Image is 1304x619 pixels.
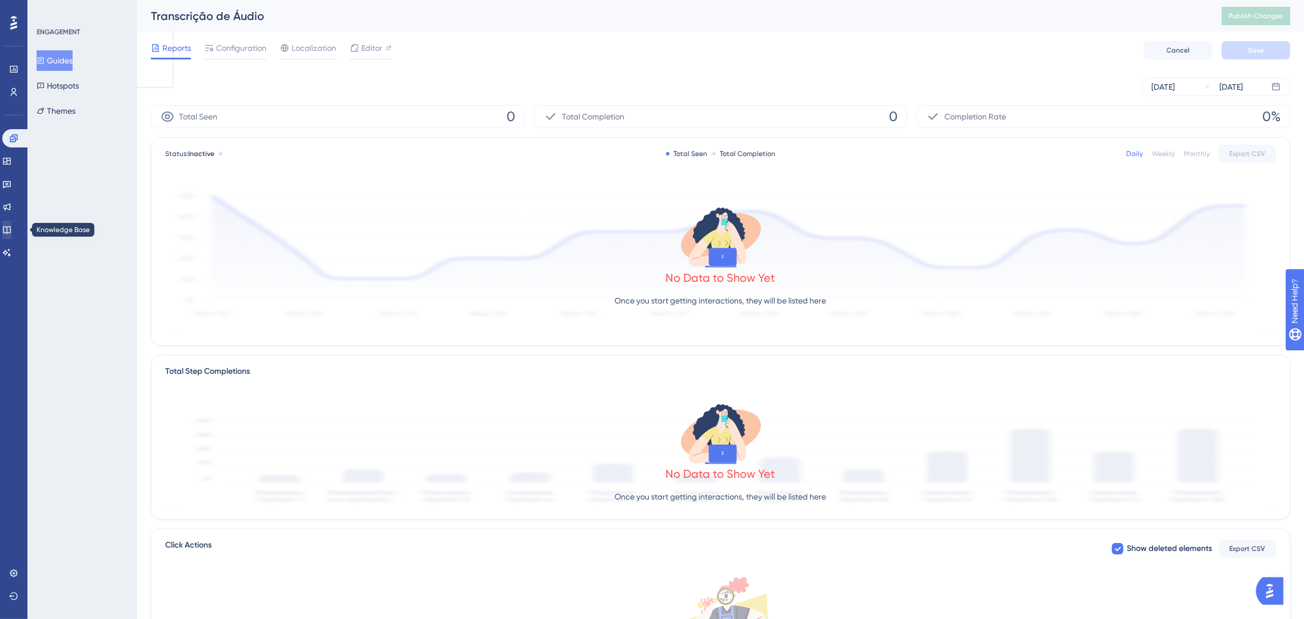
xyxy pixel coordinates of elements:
button: Hotspots [37,75,79,96]
span: Configuration [216,41,266,55]
button: Export CSV [1219,145,1276,163]
span: Editor [361,41,382,55]
div: Monthly [1184,149,1210,158]
div: No Data to Show Yet [666,270,776,286]
span: Status: [165,149,214,158]
div: Weekly [1152,149,1175,158]
div: [DATE] [1151,80,1175,94]
span: Total Completion [562,110,624,123]
div: Total Completion [712,149,776,158]
span: Publish Changes [1229,11,1283,21]
span: Export CSV [1230,544,1266,553]
div: [DATE] [1219,80,1243,94]
div: Daily [1126,149,1143,158]
span: Click Actions [165,538,212,559]
div: Total Step Completions [165,365,250,378]
span: Inactive [188,150,214,158]
button: Export CSV [1219,540,1276,558]
button: Themes [37,101,75,121]
span: 0% [1262,107,1281,126]
span: Completion Rate [944,110,1006,123]
span: Show deleted elements [1127,542,1212,556]
span: 0 [507,107,515,126]
p: Once you start getting interactions, they will be listed here [615,294,827,307]
span: Localization [292,41,336,55]
span: Export CSV [1230,149,1266,158]
div: No Data to Show Yet [666,466,776,482]
button: Cancel [1144,41,1213,59]
span: Cancel [1167,46,1190,55]
div: ENGAGEMENT [37,27,80,37]
button: Save [1222,41,1290,59]
button: Guides [37,50,73,71]
span: Total Seen [179,110,217,123]
iframe: UserGuiding AI Assistant Launcher [1256,574,1290,608]
span: Save [1248,46,1264,55]
div: Total Seen [666,149,708,158]
span: Reports [162,41,191,55]
p: Once you start getting interactions, they will be listed here [615,490,827,504]
span: Need Help? [27,3,71,17]
button: Publish Changes [1222,7,1290,25]
span: 0 [889,107,898,126]
div: Transcrição de Áudio [151,8,1193,24]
